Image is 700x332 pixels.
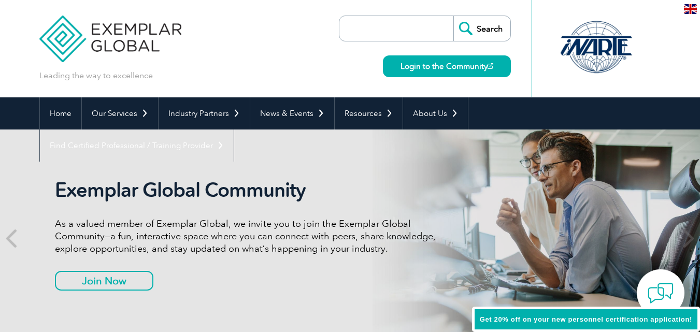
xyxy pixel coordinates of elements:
img: en [684,4,697,14]
input: Search [453,16,510,41]
a: Resources [335,97,403,129]
a: News & Events [250,97,334,129]
a: Login to the Community [383,55,511,77]
a: Our Services [82,97,158,129]
a: About Us [403,97,468,129]
a: Industry Partners [159,97,250,129]
a: Home [40,97,81,129]
p: As a valued member of Exemplar Global, we invite you to join the Exemplar Global Community—a fun,... [55,218,444,255]
h2: Exemplar Global Community [55,178,444,202]
img: contact-chat.png [648,280,674,306]
p: Leading the way to excellence [39,70,153,81]
a: Find Certified Professional / Training Provider [40,129,234,162]
span: Get 20% off on your new personnel certification application! [480,315,692,323]
a: Join Now [55,271,153,291]
img: open_square.png [488,63,493,69]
